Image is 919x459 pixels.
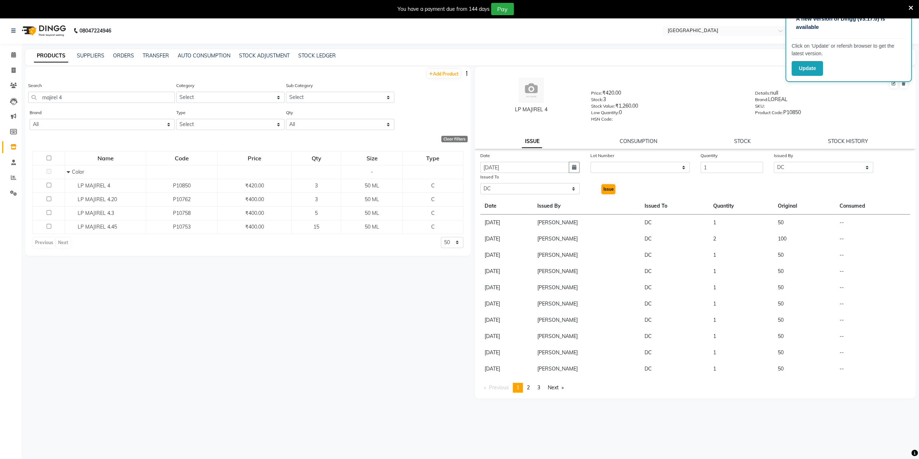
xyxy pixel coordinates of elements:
label: Qty [286,109,293,116]
div: Clear Filters [441,136,468,142]
td: 1 [709,296,773,312]
a: ISSUE [522,135,542,148]
label: Stock: [591,96,603,103]
label: Details: [755,90,770,96]
td: [DATE] [480,247,533,263]
div: 0 [591,109,744,119]
span: 50 ML [365,224,379,230]
td: [PERSON_NAME] [533,215,640,231]
td: DC [640,231,709,247]
span: C [431,196,434,203]
td: [PERSON_NAME] [533,280,640,296]
a: AUTO CONSUMPTION [178,52,230,59]
label: Quantity [701,152,718,159]
td: -- [835,247,910,263]
td: 2 [709,231,773,247]
td: [PERSON_NAME] [533,312,640,328]
span: 3 [537,384,540,391]
span: ₹400.00 [245,196,264,203]
span: LP MAJIREL 4.20 [78,196,117,203]
span: 50 ML [365,210,379,216]
span: C [431,224,434,230]
div: Price [218,152,291,165]
span: ₹420.00 [245,182,264,189]
td: 50 [773,312,835,328]
td: DC [640,247,709,263]
label: Lot Number [590,152,614,159]
a: STOCK ADJUSTMENT [239,52,290,59]
a: STOCK HISTORY [828,138,868,144]
span: C [431,210,434,216]
label: Type [176,109,186,116]
span: Collapse Row [67,169,72,175]
a: TRANSFER [143,52,169,59]
td: -- [835,263,910,280]
a: ORDERS [113,52,134,59]
td: [DATE] [480,215,533,231]
td: 1 [709,263,773,280]
span: P10753 [173,224,191,230]
div: ₹420.00 [591,89,744,99]
div: Qty [292,152,341,165]
td: 50 [773,247,835,263]
td: 1 [709,312,773,328]
label: Product Code: [755,109,783,116]
span: 15 [313,224,319,230]
a: Next [544,383,567,393]
td: -- [835,361,910,377]
span: 50 ML [365,196,379,203]
a: Add Product [427,69,460,78]
label: Low Quantity: [591,109,619,116]
label: Category [176,82,194,89]
td: 50 [773,361,835,377]
span: 3 [315,182,318,189]
td: 50 [773,215,835,231]
img: logo [18,21,68,41]
label: Brand [30,109,42,116]
span: Previous [489,384,509,391]
span: LP MAJIREL 4.3 [78,210,114,216]
td: DC [640,345,709,361]
td: 50 [773,345,835,361]
span: C [431,182,434,189]
span: LP MAJIREL 4.45 [78,224,117,230]
a: STOCK [734,138,751,144]
td: [DATE] [480,280,533,296]
label: Issued By [774,152,793,159]
a: PRODUCTS [34,49,68,62]
label: Date [480,152,490,159]
p: A new version of Dingg (v3.17.0) is available [796,15,901,31]
a: SUPPLIERS [77,52,104,59]
label: SKU: [755,103,765,109]
td: 100 [773,231,835,247]
th: Consumed [835,198,910,215]
label: Price: [591,90,602,96]
div: Type [403,152,462,165]
td: -- [835,280,910,296]
td: -- [835,215,910,231]
span: 2 [527,384,530,391]
th: Issued By [533,198,640,215]
div: LP MAJIREL 4 [482,106,581,113]
span: 50 ML [365,182,379,189]
td: -- [835,328,910,345]
td: 1 [709,328,773,345]
td: [DATE] [480,328,533,345]
span: P10850 [173,182,191,189]
td: DC [640,215,709,231]
div: LOREAL [755,96,908,106]
th: Date [480,198,533,215]
button: Pay [491,3,514,15]
td: [DATE] [480,296,533,312]
td: [PERSON_NAME] [533,345,640,361]
div: null [755,89,908,99]
td: [PERSON_NAME] [533,247,640,263]
button: Update [792,61,823,76]
td: -- [835,231,910,247]
nav: Pagination [480,383,910,393]
span: P10758 [173,210,191,216]
td: [DATE] [480,345,533,361]
div: P10850 [755,109,908,119]
span: 1 [516,384,519,391]
td: [PERSON_NAME] [533,231,640,247]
